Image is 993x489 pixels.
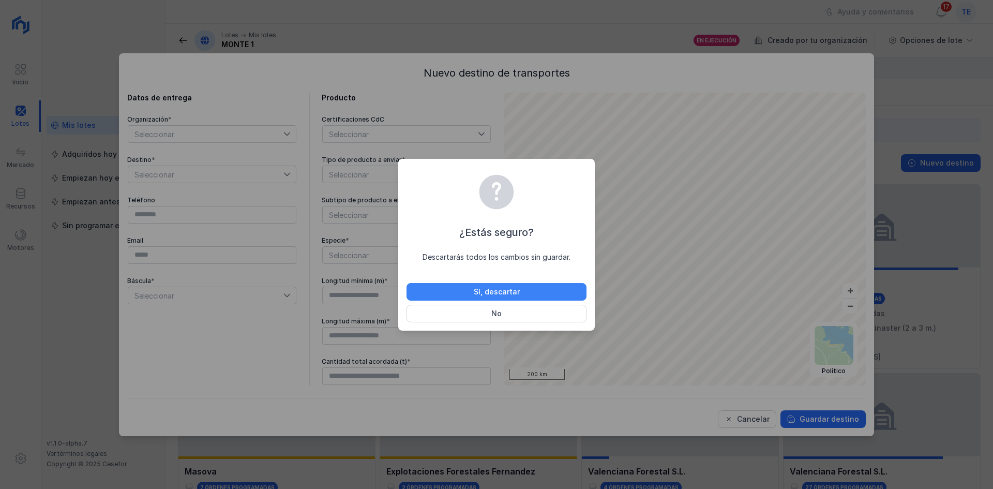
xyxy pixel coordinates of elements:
div: Sí, descartar [474,287,520,297]
div: ¿Estás seguro? [407,225,586,240]
button: No [407,305,586,322]
button: Sí, descartar [407,283,586,301]
div: No [491,308,502,319]
div: Descartarás todos los cambios sin guardar. [407,252,586,262]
